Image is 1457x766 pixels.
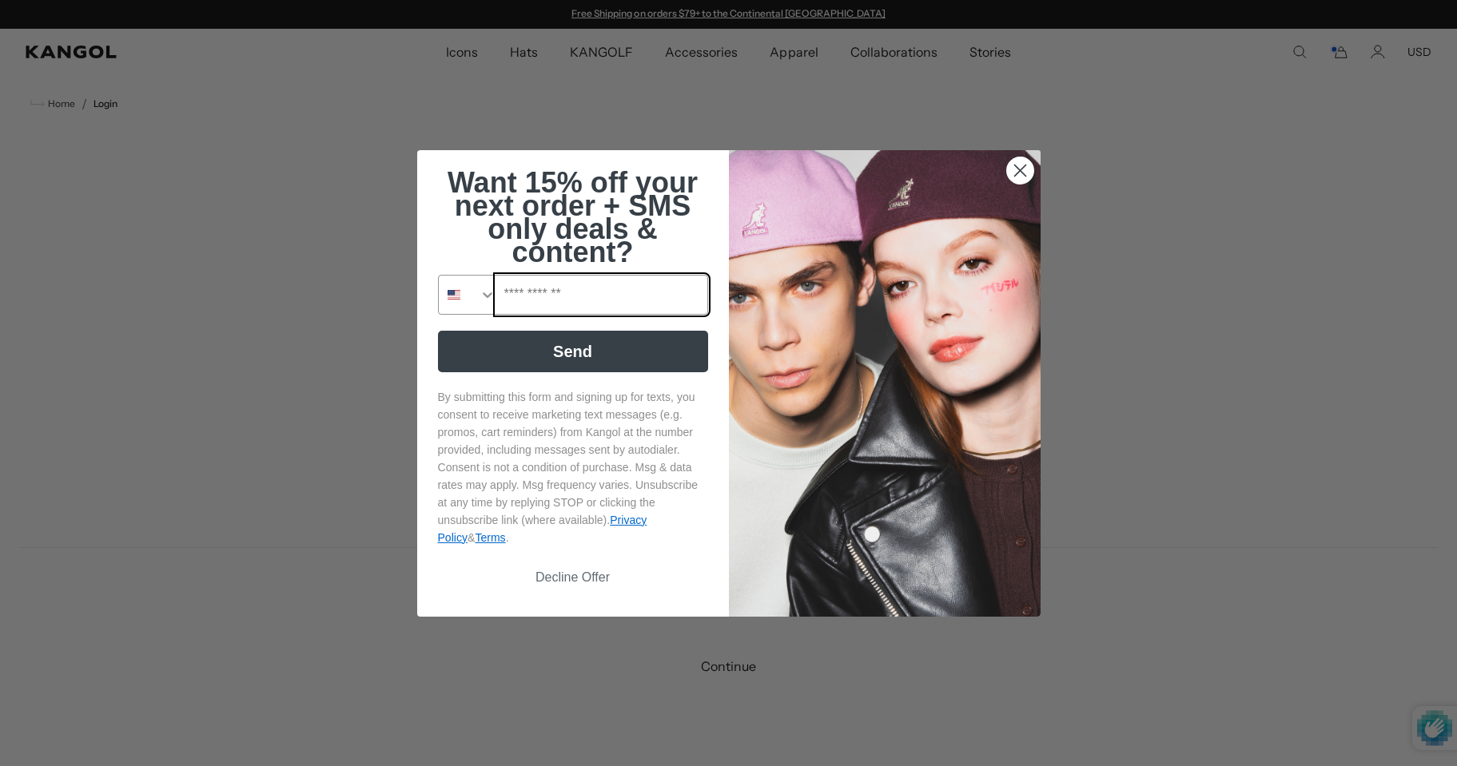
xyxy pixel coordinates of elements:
input: Phone Number [496,276,707,314]
img: United States [448,288,460,301]
button: Send [438,331,708,372]
button: Search Countries [439,276,496,314]
button: Decline Offer [438,562,708,593]
button: Close dialog [1006,157,1034,185]
p: By submitting this form and signing up for texts, you consent to receive marketing text messages ... [438,388,708,546]
span: Want 15% off your next order + SMS only deals & content? [448,166,698,268]
img: 4fd34567-b031-494e-b820-426212470989.jpeg [729,150,1041,617]
a: Terms [475,531,505,544]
